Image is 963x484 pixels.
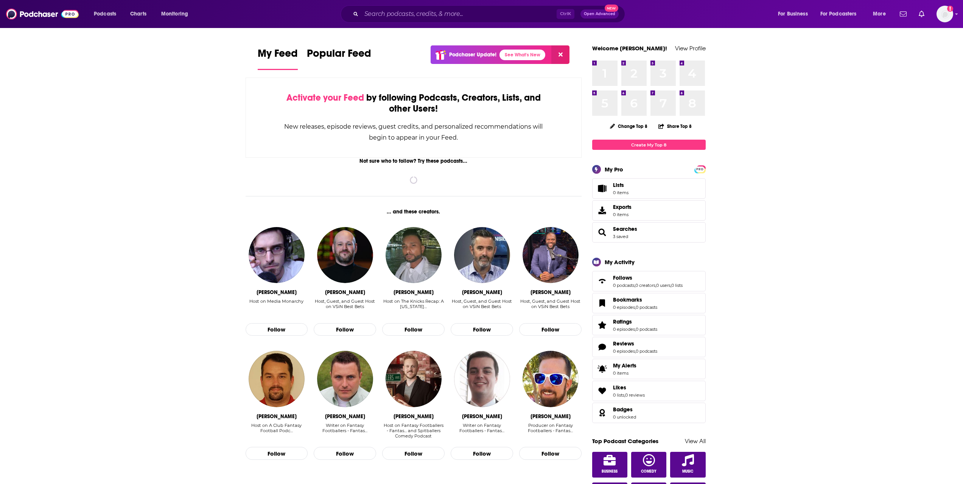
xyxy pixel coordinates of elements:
div: Host, Guest, and Guest Host on VSiN Best Bets [314,299,376,315]
img: User Profile [937,6,953,22]
span: Open Advanced [584,12,615,16]
div: Writer on Fantasy Footballers - Fantas… [451,423,513,439]
span: Follows [613,274,632,281]
span: Bookmarks [613,296,642,303]
div: James Evan Pilato [257,289,297,296]
div: Host, Guest, and Guest Host on VSiN Best Bets [314,299,376,309]
a: Show notifications dropdown [916,8,927,20]
div: Jeremy Grantham [531,413,571,420]
a: 0 creators [635,283,655,288]
div: Host, Guest, and Guest Host on VSiN Best Bets [451,299,513,309]
span: Ctrl K [557,9,574,19]
span: , [635,305,636,310]
span: Reviews [592,337,706,357]
button: Follow [382,323,445,336]
a: 0 unlocked [613,414,636,420]
img: Dave Ross [454,227,510,283]
a: Charts [125,8,151,20]
span: PRO [695,167,705,172]
div: Eric Ludwig [325,413,365,420]
span: Ratings [613,318,632,325]
a: Top Podcast Categories [592,437,658,445]
div: Ryan Weisse [257,413,297,420]
div: Troy Mahabir [394,289,434,296]
span: Ratings [592,315,706,335]
button: open menu [89,8,126,20]
div: Producer on Fantasy Footballers - Fantas… [519,423,582,439]
a: Music [670,452,706,478]
span: , [624,392,625,398]
button: Follow [314,447,376,460]
a: Likes [613,384,645,391]
button: Open AdvancedNew [580,9,619,19]
div: Search podcasts, credits, & more... [348,5,632,23]
input: Search podcasts, credits, & more... [361,8,557,20]
a: Likes [595,386,610,396]
span: Lists [613,182,624,188]
a: Ratings [613,318,657,325]
button: open menu [868,8,895,20]
span: Reviews [613,340,634,347]
a: Exports [592,200,706,221]
span: My Alerts [613,362,636,369]
span: New [605,5,618,12]
img: Jeremy Grantham [523,351,579,407]
span: Logged in as mtraynor [937,6,953,22]
div: Host on Media Monarchy [249,299,303,304]
div: Writer on Fantasy Footballers - Fantas… [314,423,376,433]
a: 0 podcasts [636,349,657,354]
img: Robert Wilson [454,351,510,407]
span: My Feed [258,47,298,64]
a: PRO [695,166,705,172]
a: Badges [595,408,610,418]
button: Follow [519,323,582,336]
img: Eric Ludwig [317,351,373,407]
a: 0 episodes [613,305,635,310]
button: Follow [314,323,376,336]
a: Badges [613,406,636,413]
button: Share Top 8 [658,119,692,134]
a: 0 reviews [625,392,645,398]
span: Exports [613,204,632,210]
a: 0 podcasts [636,305,657,310]
button: Follow [451,447,513,460]
span: Activate your Feed [286,92,364,103]
img: James Evan Pilato [249,227,305,283]
button: Follow [519,447,582,460]
span: Likes [613,384,626,391]
div: by following Podcasts, Creators, Lists, and other Users! [284,92,544,114]
span: Charts [130,9,146,19]
a: Welcome [PERSON_NAME]! [592,45,667,52]
img: Troy Mahabir [386,227,442,283]
div: Host on The Knicks Recap: A [US_STATE]… [382,299,445,309]
button: Show profile menu [937,6,953,22]
span: Badges [592,403,706,423]
p: Podchaser Update! [449,51,496,58]
div: Host, Guest, and Guest Host on VSiN Best Bets [451,299,513,315]
span: Lists [595,183,610,194]
div: Dave Ross [462,289,502,296]
a: Show notifications dropdown [897,8,910,20]
a: 0 lists [613,392,624,398]
span: Podcasts [94,9,116,19]
a: My Feed [258,47,298,70]
span: For Business [778,9,808,19]
a: 0 podcasts [613,283,635,288]
img: Ryan Weisse [249,351,305,407]
span: Business [602,469,618,474]
span: , [635,327,636,332]
span: 0 items [613,370,636,376]
a: 0 episodes [613,349,635,354]
div: Host on Fantasy Footballers - Fantas… and Spitballers Comedy Podcast [382,423,445,439]
span: Lists [613,182,629,188]
span: Monitoring [161,9,188,19]
img: Andy Holloway [386,351,442,407]
span: Music [682,469,693,474]
span: My Alerts [595,364,610,374]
